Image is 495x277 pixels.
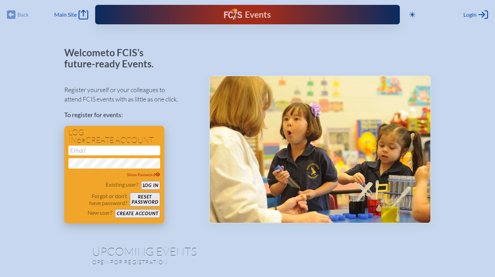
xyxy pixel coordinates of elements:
[106,181,138,188] p: Existing user?
[127,172,160,177] span: Show Password
[92,259,275,266] p: Open for registration
[115,209,160,218] button: Create account
[130,193,160,206] button: Resetpassword
[92,246,403,257] h1: Upcoming Events
[54,10,88,19] a: Main Site
[64,110,198,120] p: To register for events:
[210,76,430,223] img: Events
[54,11,77,18] span: Main Site
[182,8,312,21] div: FCIS Events — Future ready
[88,209,112,216] p: New user?
[463,11,477,18] span: Login
[141,181,160,190] button: Log in
[68,129,160,144] h1: Log in create account
[64,85,198,104] p: Register yourself or your colleagues to attend FCIS events with as little as one click.
[68,146,160,155] input: Email
[64,47,162,69] p: Welcome to FCIS’s future-ready Events.
[68,193,127,206] p: Forgot or don’t have password?
[77,137,85,144] span: or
